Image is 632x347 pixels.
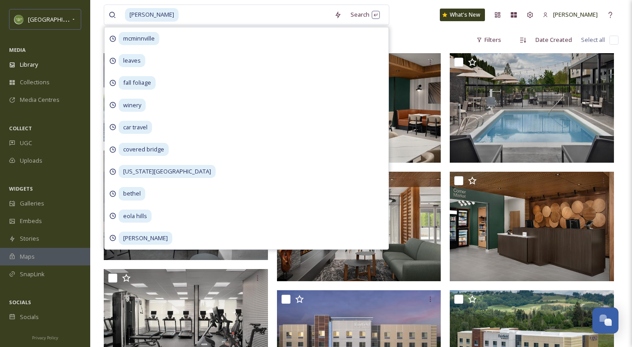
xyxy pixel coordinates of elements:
a: [PERSON_NAME] [538,6,602,23]
a: Privacy Policy [32,332,58,342]
span: [PERSON_NAME] [553,10,598,18]
span: mcminnville [119,32,159,45]
span: Select all [581,36,605,44]
span: [PERSON_NAME] [119,232,172,245]
span: eola hills [119,210,152,223]
span: Galleries [20,199,44,208]
span: winery [119,99,146,112]
span: bethel [119,187,145,200]
span: MEDIA [9,46,26,53]
div: Filters [472,31,506,49]
button: Open Chat [592,307,618,333]
span: covered bridge [119,143,169,156]
span: Socials [20,313,39,321]
div: Date Created [531,31,577,49]
span: Maps [20,252,35,261]
span: COLLECT [9,125,32,132]
span: fall foliage [119,76,156,89]
span: Media Centres [20,96,60,104]
a: What's New [440,9,485,21]
div: Search [346,6,384,23]
span: SnapLink [20,270,45,279]
span: leaves [119,54,145,67]
span: SOCIALS [9,299,31,306]
span: Uploads [20,156,42,165]
span: Privacy Policy [32,335,58,341]
span: Embeds [20,217,42,225]
img: Newberg_FairfieldInn_PATIO.jpg [104,151,268,260]
span: 1167 file s [104,36,128,44]
span: Collections [20,78,50,87]
span: Stories [20,234,39,243]
span: [PERSON_NAME] [125,8,179,21]
img: Newberg_GrapeHarvest_2019_CourtesyTasteNewberg_Vidon.jpg [104,53,268,142]
span: UGC [20,139,32,147]
img: Newberg_FairfieldInn-POOL.jpg [450,53,614,163]
span: WIDGETS [9,185,33,192]
img: images.png [14,15,23,24]
span: [US_STATE][GEOGRAPHIC_DATA] [119,165,216,178]
img: Newberg_FairfieldInn_FRONTDESK.jpg [450,172,614,281]
span: [GEOGRAPHIC_DATA] [28,15,85,23]
span: car travel [119,121,152,134]
span: Library [20,60,38,69]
